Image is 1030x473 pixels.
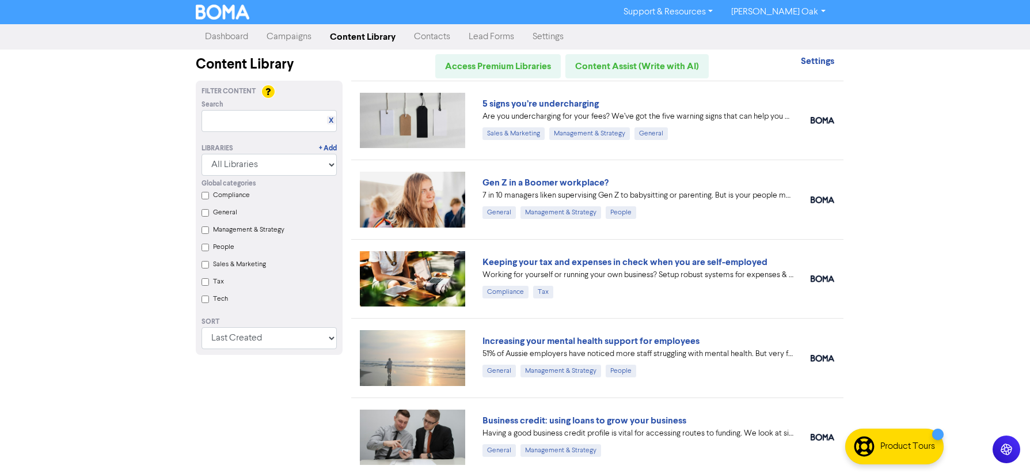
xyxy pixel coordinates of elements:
a: Lead Forms [459,25,523,48]
img: boma [811,434,834,441]
img: boma [811,196,834,203]
div: Are you undercharging for your fees? We’ve got the five warning signs that can help you diagnose ... [482,111,793,123]
label: Tax [213,277,224,287]
div: 7 in 10 managers liken supervising Gen Z to babysitting or parenting. But is your people manageme... [482,190,793,202]
a: Increasing your mental health support for employees [482,335,700,347]
div: Sort [202,317,337,327]
a: [PERSON_NAME] Oak [722,3,834,21]
div: General [482,206,516,219]
a: Settings [523,25,573,48]
div: 51% of Aussie employers have noticed more staff struggling with mental health. But very few have ... [482,348,793,360]
div: General [482,365,516,377]
div: Management & Strategy [520,206,601,219]
label: Tech [213,294,228,304]
iframe: Chat Widget [972,418,1030,473]
label: Management & Strategy [213,225,284,235]
a: 5 signs you’re undercharging [482,98,599,109]
div: General [482,444,516,457]
a: Keeping your tax and expenses in check when you are self-employed [482,256,767,268]
a: Access Premium Libraries [435,54,561,78]
div: Content Library [196,54,343,75]
strong: Settings [801,55,834,67]
div: People [606,365,636,377]
img: boma [811,355,834,362]
label: People [213,242,234,252]
div: People [606,206,636,219]
div: Libraries [202,143,233,154]
div: Compliance [482,286,529,298]
a: Content Library [321,25,405,48]
label: Sales & Marketing [213,259,266,270]
div: Filter Content [202,86,337,97]
a: Content Assist (Write with AI) [565,54,709,78]
div: General [634,127,668,140]
div: Working for yourself or running your own business? Setup robust systems for expenses & tax requir... [482,269,793,281]
span: Search [202,100,223,110]
div: Management & Strategy [520,365,601,377]
a: X [329,116,333,125]
label: General [213,207,237,218]
div: Global categories [202,179,337,189]
div: Management & Strategy [520,444,601,457]
a: Support & Resources [614,3,722,21]
label: Compliance [213,190,250,200]
div: Tax [533,286,553,298]
div: Management & Strategy [549,127,630,140]
a: Settings [801,57,834,66]
img: BOMA Logo [196,5,250,20]
a: Campaigns [257,25,321,48]
div: Having a good business credit profile is vital for accessing routes to funding. We look at six di... [482,427,793,440]
a: Contacts [405,25,459,48]
div: Sales & Marketing [482,127,545,140]
a: + Add [319,143,337,154]
a: Dashboard [196,25,257,48]
img: boma_accounting [811,275,834,282]
a: Gen Z in a Boomer workplace? [482,177,609,188]
a: Business credit: using loans to grow your business [482,415,686,426]
img: boma_accounting [811,117,834,124]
